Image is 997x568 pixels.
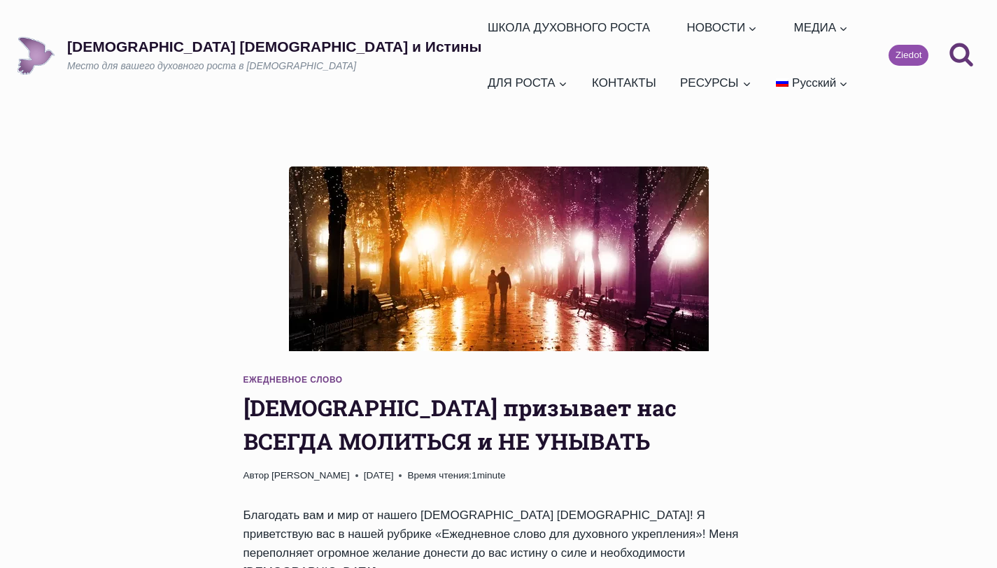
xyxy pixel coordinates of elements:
span: Время чтения: [407,470,472,481]
time: [DATE] [364,468,394,483]
span: Русский [792,76,836,90]
span: ДЛЯ РОСТА [488,73,567,92]
img: Draudze Gars un Patiesība [17,36,55,75]
p: Место для вашего духовного роста в [DEMOGRAPHIC_DATA] [67,59,481,73]
a: Ежедневное слово [243,375,343,385]
button: Показать форму поиска [942,36,980,74]
span: minute [477,470,506,481]
a: ДЛЯ РОСТА [481,55,573,111]
h1: [DEMOGRAPHIC_DATA] призывает нас ВСЕГДА МОЛИТЬСЯ и НЕ УНЫВАТЬ [243,391,754,458]
a: Русский [770,55,854,111]
span: 1 [407,468,505,483]
span: МЕДИА [793,18,848,37]
span: Автор [243,468,269,483]
a: КОНТАКТЫ [586,55,662,111]
a: Ziedot [889,45,928,66]
a: [DEMOGRAPHIC_DATA] [DEMOGRAPHIC_DATA] и ИстиныМесто для вашего духовного роста в [DEMOGRAPHIC_DATA] [17,36,481,75]
span: НОВОСТИ [686,18,757,37]
p: [DEMOGRAPHIC_DATA] [DEMOGRAPHIC_DATA] и Истины [67,38,481,55]
span: РЕСУРСЫ [681,73,751,92]
a: РЕСУРСЫ [674,55,757,111]
a: [PERSON_NAME] [271,470,350,481]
